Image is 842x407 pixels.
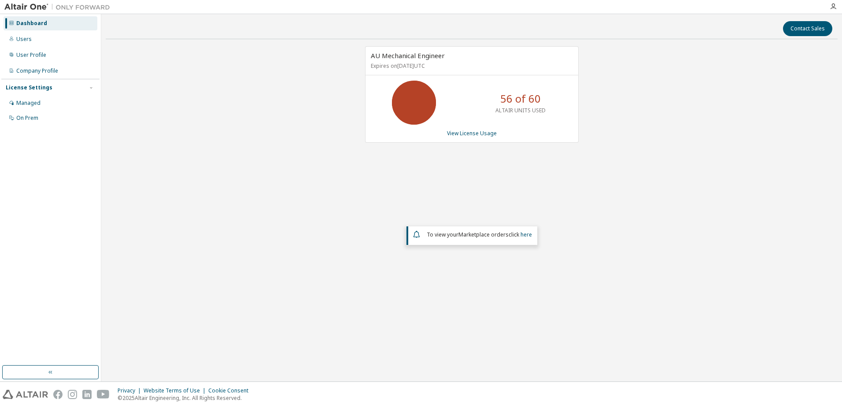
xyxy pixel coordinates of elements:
div: Users [16,36,32,43]
div: Managed [16,100,41,107]
a: View License Usage [447,129,497,137]
p: 56 of 60 [500,91,541,106]
div: Company Profile [16,67,58,74]
img: Altair One [4,3,114,11]
button: Contact Sales [783,21,832,36]
p: ALTAIR UNITS USED [495,107,546,114]
span: AU Mechanical Engineer [371,51,445,60]
div: On Prem [16,115,38,122]
a: here [521,231,532,238]
span: To view your click [427,231,532,238]
img: facebook.svg [53,390,63,399]
img: instagram.svg [68,390,77,399]
div: Cookie Consent [208,387,254,394]
div: License Settings [6,84,52,91]
img: altair_logo.svg [3,390,48,399]
img: linkedin.svg [82,390,92,399]
em: Marketplace orders [458,231,509,238]
p: © 2025 Altair Engineering, Inc. All Rights Reserved. [118,394,254,402]
div: User Profile [16,52,46,59]
div: Website Terms of Use [144,387,208,394]
div: Privacy [118,387,144,394]
div: Dashboard [16,20,47,27]
img: youtube.svg [97,390,110,399]
p: Expires on [DATE] UTC [371,62,571,70]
